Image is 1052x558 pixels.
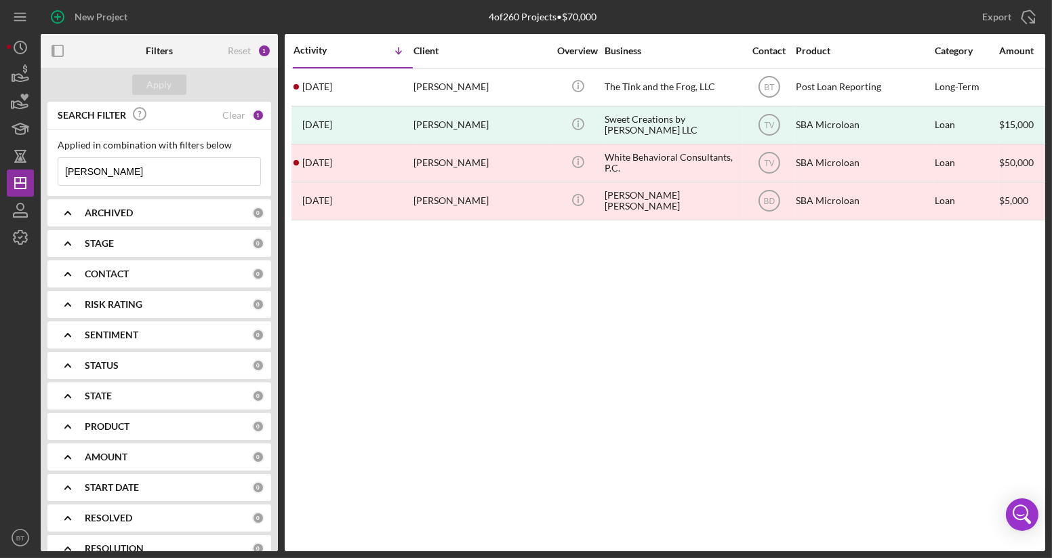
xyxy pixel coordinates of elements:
[252,298,264,311] div: 0
[294,45,353,56] div: Activity
[969,3,1045,31] button: Export
[413,183,549,219] div: [PERSON_NAME]
[252,109,264,121] div: 1
[85,421,129,432] b: PRODUCT
[252,237,264,250] div: 0
[252,542,264,555] div: 0
[796,183,931,219] div: SBA Microloan
[605,45,740,56] div: Business
[605,107,740,143] div: Sweet Creations by [PERSON_NAME] LLC
[763,197,775,206] text: BD
[764,159,774,168] text: TV
[935,145,998,181] div: Loan
[41,3,141,31] button: New Project
[552,45,603,56] div: Overview
[85,330,138,340] b: SENTIMENT
[85,452,127,462] b: AMOUNT
[999,145,1050,181] div: $50,000
[796,107,931,143] div: SBA Microloan
[252,451,264,463] div: 0
[999,107,1050,143] div: $15,000
[252,329,264,341] div: 0
[252,420,264,433] div: 0
[413,69,549,105] div: [PERSON_NAME]
[605,69,740,105] div: The Tink and the Frog, LLC
[764,83,775,92] text: BT
[58,140,261,151] div: Applied in combination with filters below
[999,45,1050,56] div: Amount
[75,3,127,31] div: New Project
[302,119,332,130] time: 2024-05-29 01:04
[16,534,24,542] text: BT
[85,238,114,249] b: STAGE
[252,268,264,280] div: 0
[228,45,251,56] div: Reset
[302,157,332,168] time: 2024-01-23 03:44
[935,183,998,219] div: Loan
[85,513,132,523] b: RESOLVED
[744,45,794,56] div: Contact
[85,360,119,371] b: STATUS
[85,268,129,279] b: CONTACT
[252,207,264,219] div: 0
[252,390,264,402] div: 0
[85,391,112,401] b: STATE
[58,110,126,121] b: SEARCH FILTER
[85,543,144,554] b: RESOLUTION
[413,45,549,56] div: Client
[302,81,332,92] time: 2025-03-19 15:36
[85,299,142,310] b: RISK RATING
[605,183,740,219] div: [PERSON_NAME] [PERSON_NAME]
[147,75,172,95] div: Apply
[935,107,998,143] div: Loan
[796,69,931,105] div: Post Loan Reporting
[796,45,931,56] div: Product
[999,183,1050,219] div: $5,000
[302,195,332,206] time: 2024-01-11 21:15
[85,207,133,218] b: ARCHIVED
[796,145,931,181] div: SBA Microloan
[222,110,245,121] div: Clear
[132,75,186,95] button: Apply
[252,512,264,524] div: 0
[605,145,740,181] div: White Behavioral Consultants, P.C.
[935,45,998,56] div: Category
[252,359,264,372] div: 0
[413,107,549,143] div: [PERSON_NAME]
[982,3,1011,31] div: Export
[146,45,173,56] b: Filters
[252,481,264,494] div: 0
[85,482,139,493] b: START DATE
[935,69,998,105] div: Long-Term
[764,121,774,130] text: TV
[489,12,597,22] div: 4 of 260 Projects • $70,000
[413,145,549,181] div: [PERSON_NAME]
[258,44,271,58] div: 1
[1006,498,1038,531] div: Open Intercom Messenger
[7,524,34,551] button: BT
